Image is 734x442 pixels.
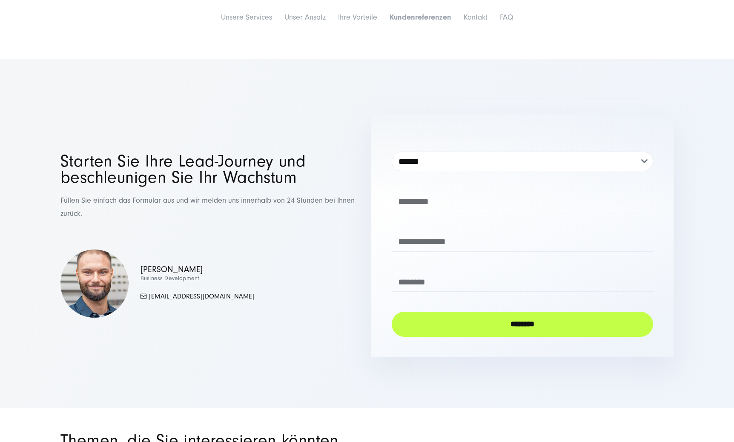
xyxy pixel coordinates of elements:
[60,153,363,186] h2: Starten Sie Ihre Lead-Journey und beschleunigen Sie Ihr Wachstum
[140,293,255,300] a: [EMAIL_ADDRESS][DOMAIN_NAME]
[140,265,255,274] p: [PERSON_NAME]
[500,13,513,22] a: FAQ
[464,13,487,22] a: Kontakt
[60,250,129,318] img: Lukas Kamm - CRM & Digital Marketing - SUNZINET
[221,13,272,22] a: Unsere Services
[284,13,326,22] a: Unser Ansatz
[338,13,377,22] a: Ihre Vorteile
[140,274,255,283] p: Business Development
[60,194,363,220] p: Füllen Sie einfach das Formular aus und wir melden uns innerhalb von 24 Stunden bei Ihnen zurück.
[390,13,451,22] a: Kundenreferenzen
